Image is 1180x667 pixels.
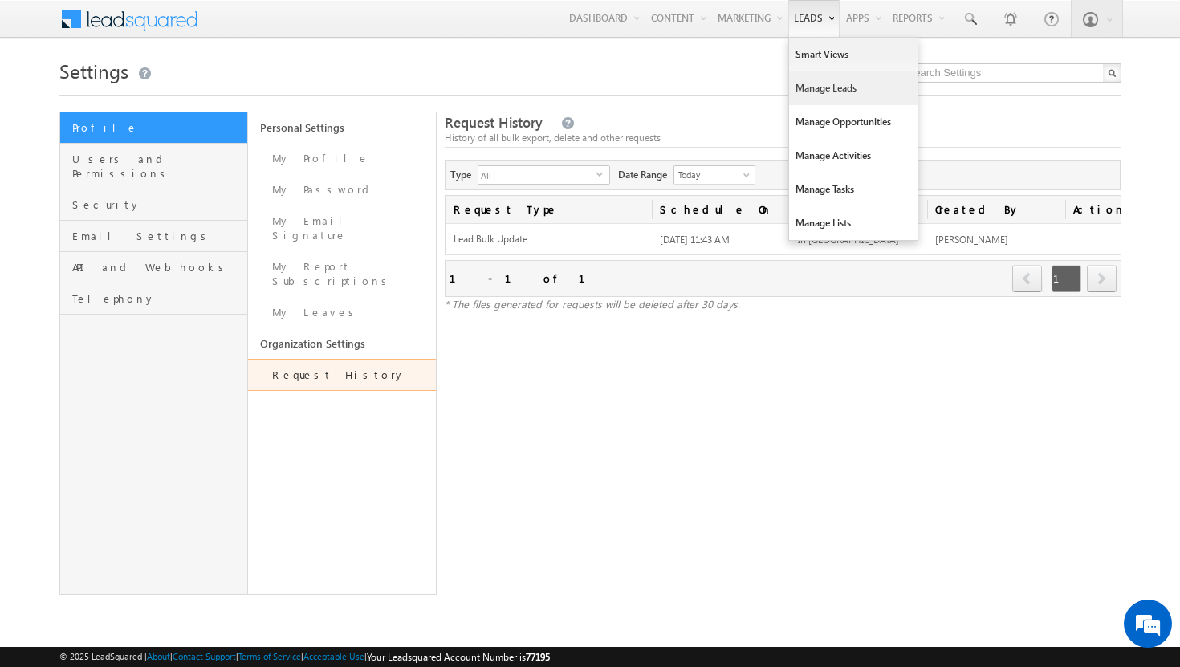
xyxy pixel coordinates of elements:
[60,221,247,252] a: Email Settings
[1065,196,1121,223] span: Actions
[72,120,243,135] span: Profile
[27,84,67,105] img: d_60004797649_company_0_60004797649
[445,131,1121,145] div: History of all bulk export, delete and other requests
[238,651,301,661] a: Terms of Service
[72,152,243,181] span: Users and Permissions
[248,297,436,328] a: My Leaves
[935,234,1008,246] span: [PERSON_NAME]
[303,651,364,661] a: Acceptable Use
[173,651,236,661] a: Contact Support
[248,174,436,205] a: My Password
[248,112,436,143] a: Personal Settings
[72,197,243,212] span: Security
[789,105,918,139] a: Manage Opportunities
[248,143,436,174] a: My Profile
[367,651,550,663] span: Your Leadsquared Account Number is
[1052,265,1081,292] span: 1
[789,173,918,206] a: Manage Tasks
[60,283,247,315] a: Telephony
[248,251,436,297] a: My Report Subscriptions
[446,196,652,223] a: Request Type
[60,112,247,144] a: Profile
[596,170,609,177] span: select
[1087,265,1117,292] span: next
[248,359,436,391] a: Request History
[789,139,918,173] a: Manage Activities
[789,38,918,71] a: Smart Views
[248,205,436,251] a: My Email Signature
[618,165,673,182] span: Date Range
[789,71,918,105] a: Manage Leads
[674,168,751,182] span: Today
[904,63,1121,83] input: Search Settings
[660,234,730,246] span: [DATE] 11:43 AM
[59,58,128,83] span: Settings
[72,229,243,243] span: Email Settings
[445,297,740,311] span: * The files generated for requests will be deleted after 30 days.
[59,649,550,665] span: © 2025 LeadSquared | | | | |
[478,166,596,184] span: All
[652,196,790,223] a: Schedule On
[263,8,302,47] div: Minimize live chat window
[60,189,247,221] a: Security
[526,651,550,663] span: 77195
[450,165,478,182] span: Type
[1087,266,1117,292] a: next
[673,165,755,185] a: Today
[21,148,293,481] textarea: Type your message and hit 'Enter'
[478,165,610,185] div: All
[450,269,604,287] div: 1 - 1 of 1
[445,113,543,132] span: Request History
[798,234,899,246] span: In [GEOGRAPHIC_DATA]
[83,84,270,105] div: Chat with us now
[60,252,247,283] a: API and Webhooks
[248,328,436,359] a: Organization Settings
[1012,266,1043,292] a: prev
[1012,265,1042,292] span: prev
[454,233,644,246] span: Lead Bulk Update
[789,206,918,240] a: Manage Lists
[72,260,243,275] span: API and Webhooks
[218,494,291,516] em: Start Chat
[72,291,243,306] span: Telephony
[147,651,170,661] a: About
[927,196,1065,223] a: Created By
[60,144,247,189] a: Users and Permissions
